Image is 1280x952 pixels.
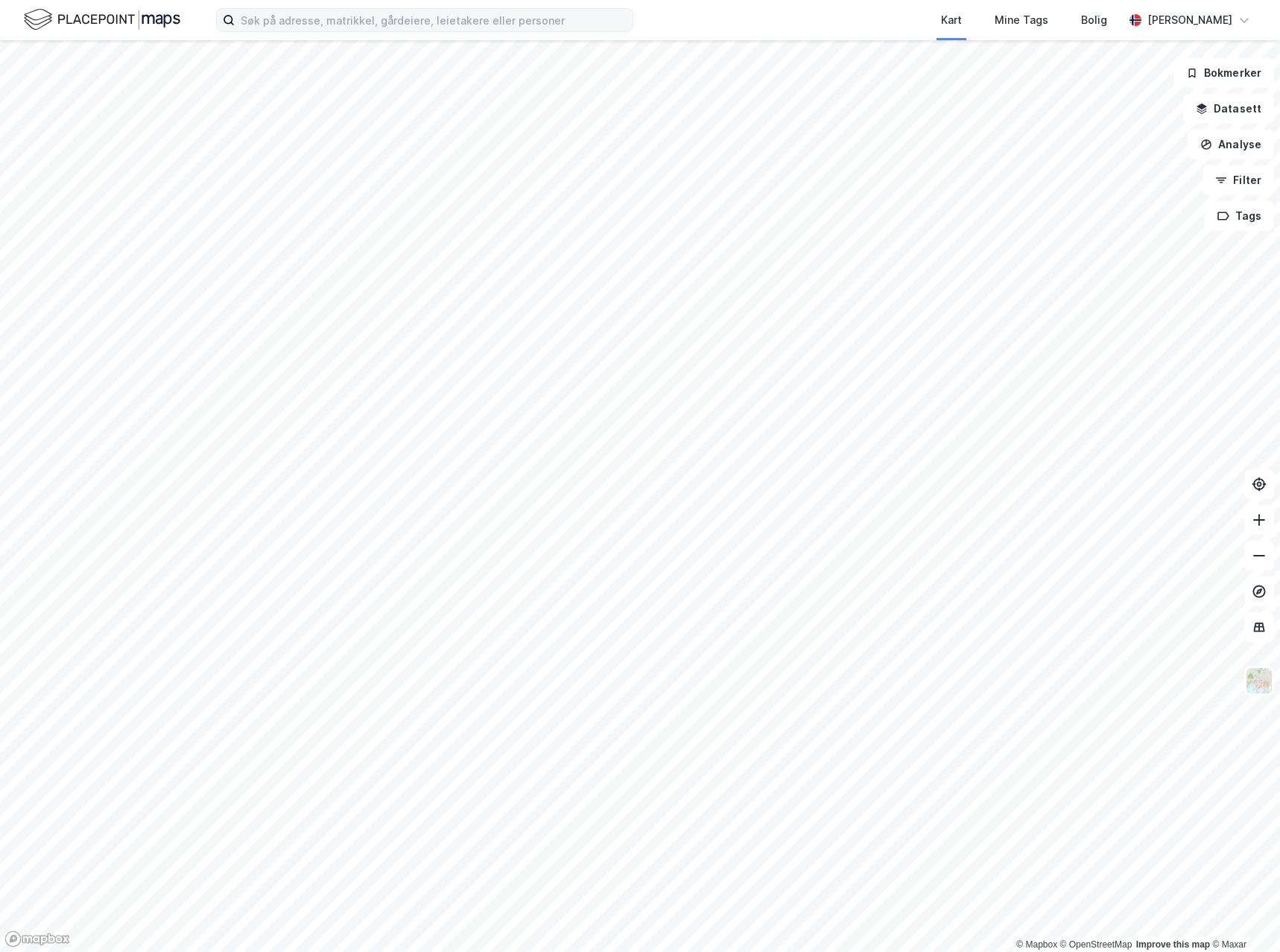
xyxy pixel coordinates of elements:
[1205,880,1280,952] iframe: Chat Widget
[1147,11,1232,29] div: [PERSON_NAME]
[24,7,180,33] img: logo.f888ab2527a4732fd821a326f86c7f29.svg
[235,9,633,31] input: Søk på adresse, matrikkel, gårdeiere, leietakere eller personer
[1081,11,1107,29] div: Bolig
[995,11,1048,29] div: Mine Tags
[941,11,962,29] div: Kart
